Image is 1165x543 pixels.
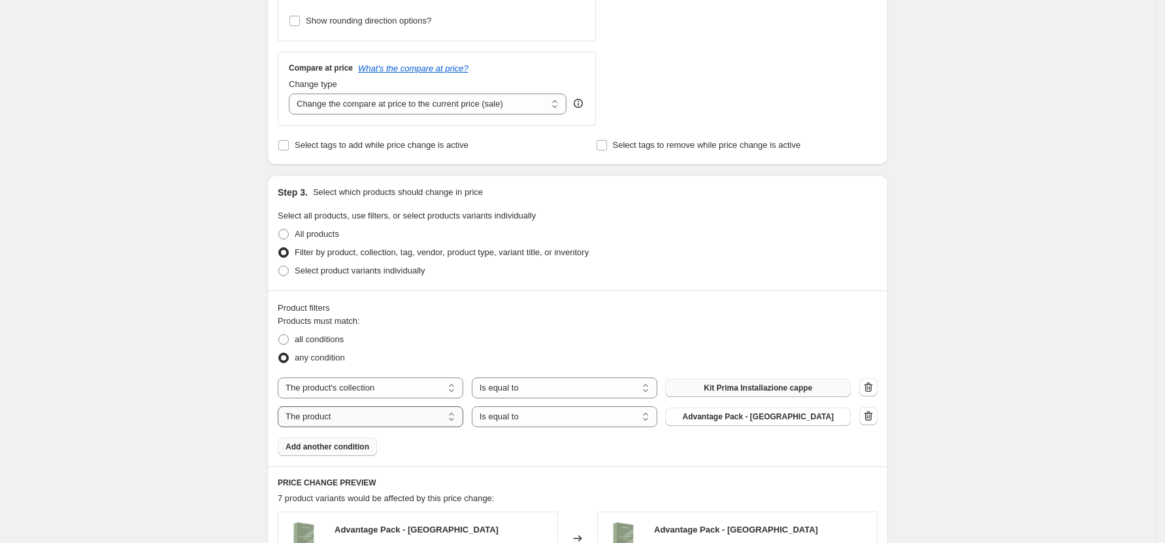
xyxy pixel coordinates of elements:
[295,353,345,362] span: any condition
[295,140,468,150] span: Select tags to add while price change is active
[665,379,851,397] button: Kit Prima Installazione cappe
[286,442,369,452] span: Add another condition
[278,493,494,503] span: 7 product variants would be affected by this price change:
[278,316,360,326] span: Products must match:
[278,438,377,456] button: Add another condition
[278,302,878,315] div: Product filters
[295,247,589,257] span: Filter by product, collection, tag, vendor, product type, variant title, or inventory
[295,334,344,344] span: all conditions
[289,63,353,73] h3: Compare at price
[682,412,834,422] span: Advantage Pack - [GEOGRAPHIC_DATA]
[572,97,585,110] div: help
[313,186,483,199] p: Select which products should change in price
[613,140,801,150] span: Select tags to remove while price change is active
[654,525,818,534] span: Advantage Pack - [GEOGRAPHIC_DATA]
[358,63,468,73] button: What's the compare at price?
[665,408,851,426] button: Advantage Pack - ITALIA
[306,16,431,26] span: Show rounding direction options?
[289,79,337,89] span: Change type
[278,211,536,220] span: Select all products, use filters, or select products variants individually
[335,525,499,534] span: Advantage Pack - [GEOGRAPHIC_DATA]
[278,186,308,199] h2: Step 3.
[278,478,878,488] h6: PRICE CHANGE PREVIEW
[704,383,812,393] span: Kit Prima Installazione cappe
[295,266,425,275] span: Select product variants individually
[295,229,339,239] span: All products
